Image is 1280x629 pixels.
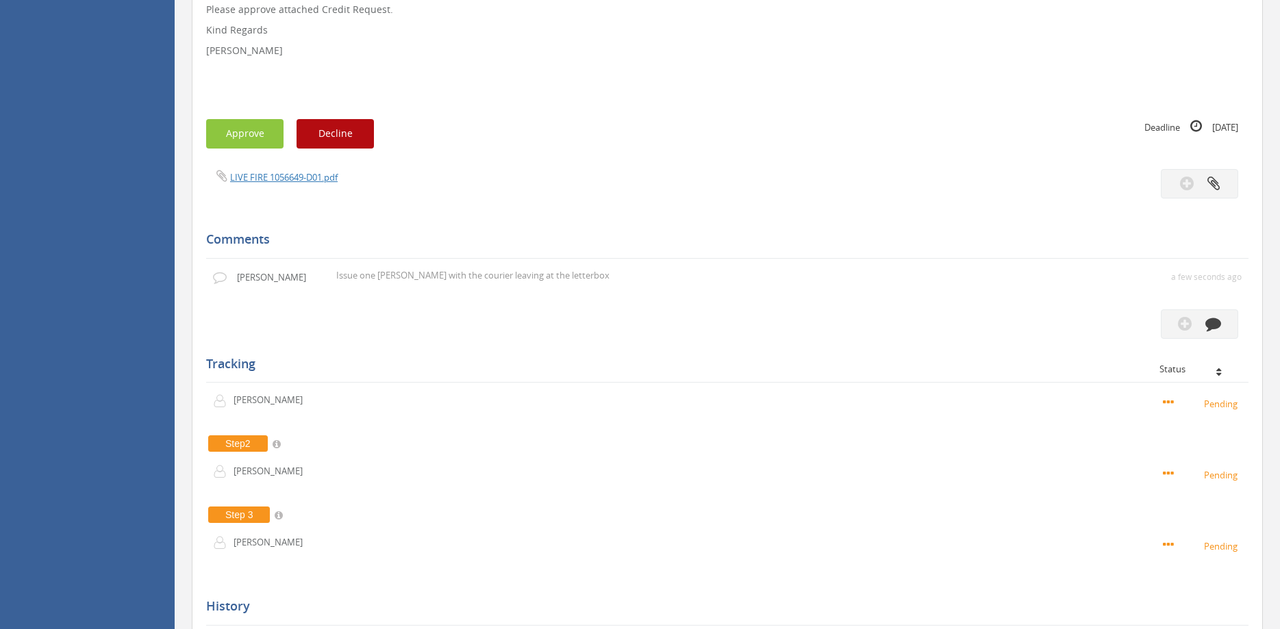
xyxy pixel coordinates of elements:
[206,44,1248,57] p: [PERSON_NAME]
[1159,364,1238,374] div: Status
[336,269,953,282] p: Issue one Rob with the courier leaving at the letterbox
[1163,538,1242,553] small: Pending
[297,119,374,149] button: Decline
[1163,467,1242,482] small: Pending
[206,23,1248,37] p: Kind Regards
[1171,271,1242,283] small: a few seconds ago
[208,506,270,523] span: Step 3
[1163,396,1242,411] small: Pending
[234,465,312,478] p: [PERSON_NAME]
[237,271,315,284] p: [PERSON_NAME]
[208,435,268,452] span: Step2
[206,233,1238,246] h5: Comments
[206,119,284,149] button: Approve
[206,3,1248,16] p: Please approve attached Credit Request.
[230,171,338,183] a: LIVE FIRE 1056649-D01.pdf
[206,357,1238,371] h5: Tracking
[1144,119,1238,134] small: Deadline [DATE]
[234,536,312,549] p: [PERSON_NAME]
[213,465,234,478] img: user-icon.png
[206,600,1238,613] h5: History
[213,536,234,550] img: user-icon.png
[213,394,234,408] img: user-icon.png
[234,394,312,407] p: [PERSON_NAME]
